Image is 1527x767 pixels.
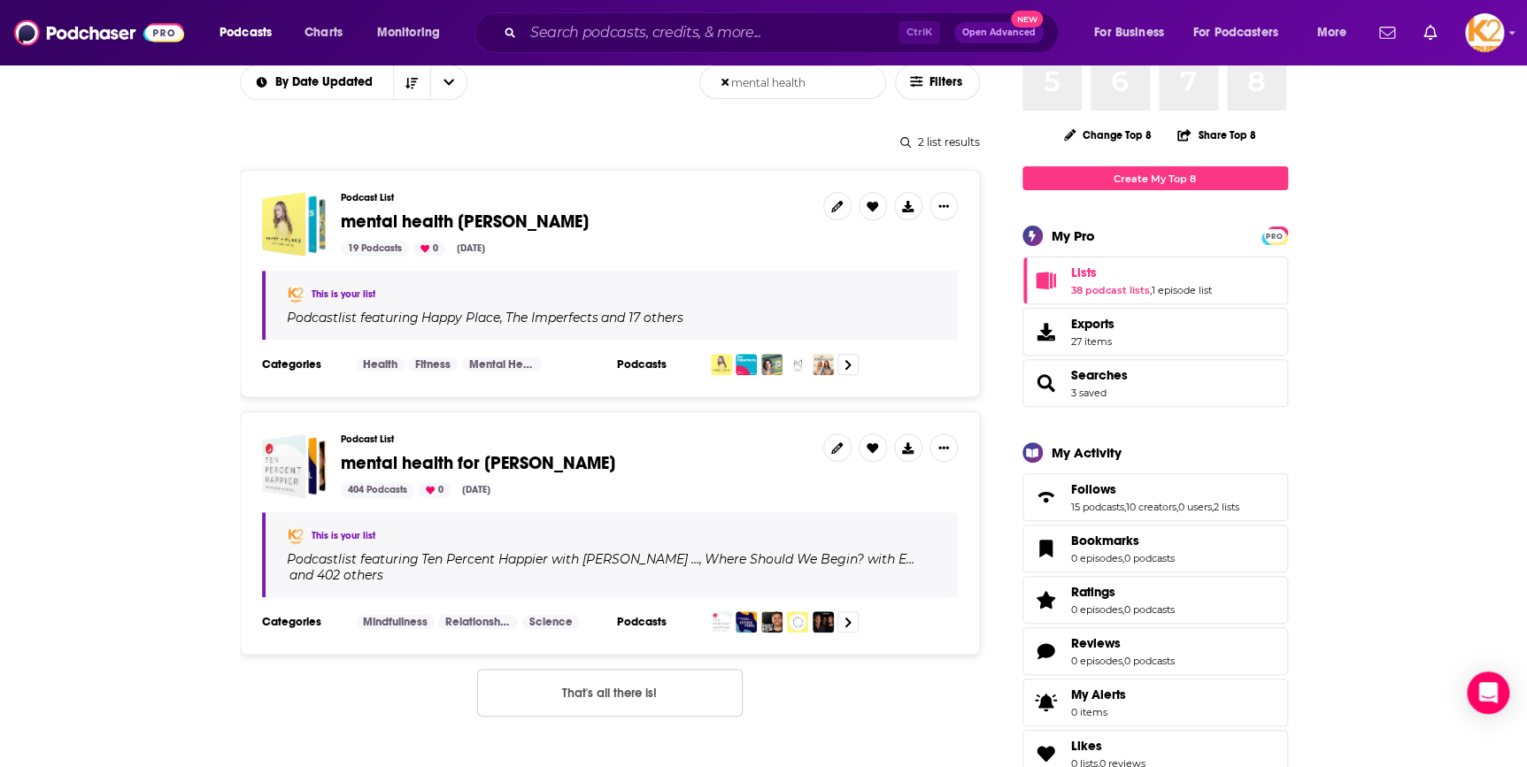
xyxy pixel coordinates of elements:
button: open menu [239,76,393,88]
span: More [1316,20,1346,45]
span: , [699,551,702,567]
div: [DATE] [455,482,497,498]
img: Mayim Bialik's Breakdown [761,354,783,375]
span: Lists [1022,257,1288,304]
a: 10 creators [1126,501,1176,513]
div: 404 Podcasts [341,482,414,498]
p: and 17 others [601,310,683,326]
span: Exports [1029,319,1064,344]
span: Lists [1071,265,1097,280]
button: open menu [365,19,463,47]
span: Ratings [1022,576,1288,624]
a: Bookmarks [1029,536,1064,561]
span: Follows [1022,473,1288,521]
span: Bookmarks [1022,525,1288,572]
span: Exports [1071,316,1114,332]
a: Relationships [438,615,518,629]
button: Show More Button [929,192,958,220]
button: Share Top 8 [1176,118,1256,152]
span: Monitoring [377,20,440,45]
a: 38 podcast lists [1071,284,1150,296]
a: Bookmarks [1071,533,1175,548]
img: Heidi Krupp [287,526,305,544]
a: 0 episodes [1071,655,1122,667]
span: Reviews [1022,627,1288,675]
button: Show profile menu [1465,13,1504,52]
a: mental health christy whitman [262,192,327,257]
button: open menu [1082,19,1186,47]
div: 0 [413,241,445,257]
div: 19 Podcasts [341,241,409,257]
a: 2 lists [1214,501,1239,513]
img: Happy Place [787,611,808,633]
button: open menu [1182,19,1304,47]
a: My Alerts [1022,679,1288,726]
span: PRO [1264,229,1285,242]
button: Show More Button [929,433,958,462]
span: For Podcasters [1193,20,1278,45]
a: Show notifications dropdown [1372,18,1402,48]
a: Fitness [408,357,458,372]
a: Ratings [1029,587,1064,612]
span: Filters [929,76,965,88]
a: mental health for frank [262,433,327,498]
span: Ctrl K [898,21,940,44]
span: , [1122,552,1124,564]
a: The Imperfects [503,311,598,325]
h4: The Imperfects [505,311,598,325]
span: Charts [305,20,343,45]
a: Likes [1071,738,1145,754]
a: Follows [1071,481,1239,497]
img: The Minimalists Podcast [813,611,834,633]
a: mental health for [PERSON_NAME] [341,454,615,473]
a: Mindfullness [356,615,435,629]
button: Sort Direction [393,65,430,99]
a: Lists [1071,265,1212,280]
a: Where Should We Begin? with E… [702,552,914,566]
span: , [1176,501,1178,513]
button: open menu [1304,19,1369,47]
a: 0 episodes [1071,603,1122,616]
button: Open AdvancedNew [954,22,1044,43]
span: My Alerts [1071,686,1126,702]
span: , [1122,655,1124,667]
a: Science [522,615,580,629]
a: Happy Place [419,311,500,325]
div: My Activity [1052,444,1122,461]
a: 0 podcasts [1124,655,1175,667]
span: mental health [PERSON_NAME] [341,211,589,233]
button: Nothing here. [477,669,743,717]
span: , [1150,284,1152,296]
img: The Imperfects [736,354,757,375]
div: Open Intercom Messenger [1467,671,1509,714]
span: Likes [1071,738,1102,754]
a: Create My Top 8 [1022,166,1288,190]
div: Search podcasts, credits, & more... [491,12,1076,53]
img: The Wellness Scoop [813,354,834,375]
a: PRO [1264,228,1285,242]
img: Happy Place [711,354,732,375]
a: Searches [1029,371,1064,395]
div: 2 list results [240,135,980,149]
img: The Resilient Mind [787,354,808,375]
span: 0 items [1071,706,1126,718]
img: Podchaser - Follow, Share and Rate Podcasts [14,16,184,50]
img: Heidi Krupp [287,285,305,303]
img: Ten Percent Happier with Dan Harris [711,611,732,633]
span: Follows [1071,481,1116,497]
span: For Business [1094,20,1164,45]
a: Follows [1029,485,1064,510]
a: Reviews [1071,635,1175,651]
a: Charts [293,19,353,47]
a: Likes [1029,741,1064,766]
img: User Profile [1465,13,1504,52]
h4: Happy Place [421,311,500,325]
button: Change Top 8 [1053,124,1163,146]
a: 0 podcasts [1124,552,1175,564]
p: and 402 others [289,567,383,583]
